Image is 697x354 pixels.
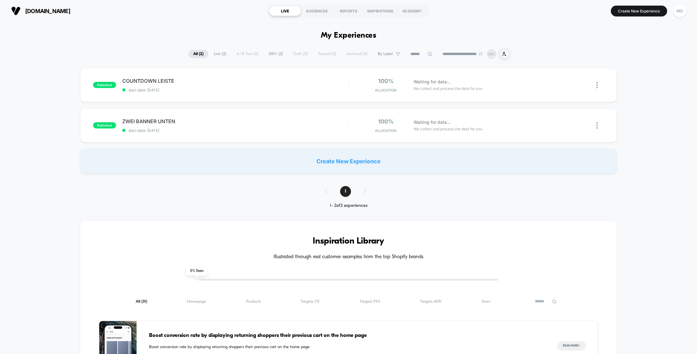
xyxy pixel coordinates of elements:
[11,6,21,16] img: Visually logo
[611,6,667,16] button: Create New Experience
[301,299,320,304] span: Targets CR
[378,78,394,84] span: 100%
[122,128,348,133] span: start date: [DATE]
[5,179,352,184] input: Seek
[267,189,281,195] div: Current time
[189,50,208,58] span: All ( 2 )
[25,8,70,14] span: [DOMAIN_NAME]
[557,341,586,351] button: Read More>
[340,186,351,197] span: 1
[674,5,686,17] div: MD
[414,126,482,132] span: We collect and process the data for you
[282,189,298,195] div: Duration
[479,52,483,56] img: end
[420,299,442,304] span: Targets AOV
[364,6,396,16] div: INSPIRATIONS
[319,203,379,208] div: 1 - 2 of 2 experiences
[170,93,185,108] button: Play, NEW DEMO 2025-VEED.mp4
[488,52,494,56] p: MD
[99,254,598,260] h4: Illustrated through real customer examples from the top Shopify brands
[596,122,598,129] img: close
[375,88,396,92] span: Allocation
[414,119,451,126] span: Waiting for data...
[149,332,545,340] span: Boost conversion rate by displaying returning shoppers their previous cart on the home page
[360,299,380,304] span: Targets PSV
[122,78,348,84] span: COUNTDOWN LEISTE
[141,300,147,304] span: ( 31 )
[672,5,688,17] button: MD
[122,88,348,92] span: start date: [DATE]
[596,82,598,88] img: close
[321,31,377,40] h1: My Experiences
[378,118,394,125] span: 100%
[99,236,598,246] h3: Inspiration Library
[80,149,617,174] div: Create New Experience
[93,122,116,128] span: published
[414,86,482,91] span: We collect and process the data for you
[375,128,396,133] span: Allocation
[209,50,231,58] span: Live ( 2 )
[414,78,451,85] span: Waiting for data...
[378,52,393,56] span: By Label
[93,82,116,88] span: published
[264,50,288,58] span: 100% ( 2 )
[269,6,301,16] div: LIVE
[396,6,428,16] div: ACADEMY
[136,299,147,304] span: All
[482,299,490,304] span: Seen
[301,6,333,16] div: AUDIENCES
[3,187,13,197] button: Play, NEW DEMO 2025-VEED.mp4
[149,344,545,350] span: Boost conversion rate by displaying returning shoppers their previous cart on the home page
[186,266,207,276] span: 0 % Seen
[333,6,364,16] div: REPORTS
[122,118,348,124] span: ZWEI BANNER UNTEN
[311,189,329,195] input: Volume
[187,299,206,304] span: Homepage
[9,6,72,16] button: [DOMAIN_NAME]
[246,299,261,304] span: Products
